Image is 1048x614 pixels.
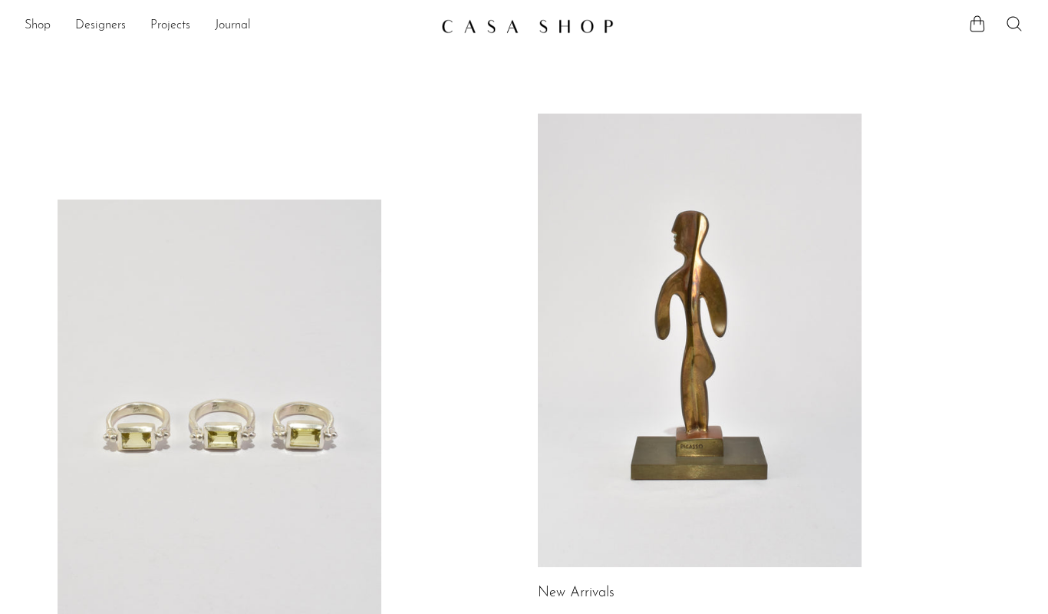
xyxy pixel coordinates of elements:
[25,16,51,36] a: Shop
[538,586,615,600] a: New Arrivals
[215,16,251,36] a: Journal
[25,13,429,39] ul: NEW HEADER MENU
[150,16,190,36] a: Projects
[75,16,126,36] a: Designers
[25,13,429,39] nav: Desktop navigation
